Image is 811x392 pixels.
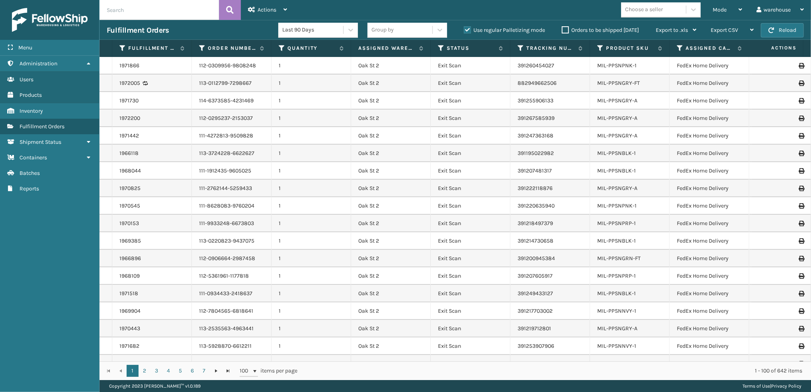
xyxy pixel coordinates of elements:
[12,8,88,32] img: logo
[431,215,510,232] td: Exit Scan
[606,45,654,52] label: Product SKU
[20,92,42,98] span: Products
[119,325,140,333] a: 1970443
[119,97,139,105] a: 1971730
[799,168,803,174] i: Print Label
[799,343,803,349] i: Print Label
[799,186,803,191] i: Print Label
[272,127,351,145] td: 1
[119,62,139,70] a: 1971866
[597,220,636,227] a: MIL-PPSNPRP-1
[431,127,510,145] td: Exit Scan
[431,355,510,372] td: Exit Scan
[431,92,510,110] td: Exit Scan
[743,383,770,389] a: Terms of Use
[272,232,351,250] td: 1
[162,365,174,377] a: 4
[20,108,43,114] span: Inventory
[351,110,431,127] td: Oak St 2
[518,167,552,174] a: 391207481317
[431,74,510,92] td: Exit Scan
[597,62,637,69] a: MIL-PPSNPNK-1
[518,202,555,209] a: 391220635940
[287,45,336,52] label: Quantity
[597,343,636,349] a: MIL-PPSNNVY-1
[240,367,252,375] span: 100
[351,162,431,180] td: Oak St 2
[597,325,637,332] a: MIL-PPSNGRY-A
[210,365,222,377] a: Go to the next page
[597,167,636,174] a: MIL-PPSNBLK-1
[597,202,637,209] a: MIL-PPSNPNK-1
[431,197,510,215] td: Exit Scan
[518,325,551,332] a: 391219712801
[431,57,510,74] td: Exit Scan
[431,320,510,337] td: Exit Scan
[272,355,351,372] td: 1
[686,45,734,52] label: Assigned Carrier Service
[107,25,169,35] h3: Fulfillment Orders
[518,308,553,314] a: 391217703002
[351,74,431,92] td: Oak St 2
[431,267,510,285] td: Exit Scan
[119,167,141,175] a: 1968044
[192,320,272,337] td: 113-2535563-4963441
[597,290,636,297] a: MIL-PPSNBLK-1
[371,26,394,34] div: Group by
[670,337,749,355] td: FedEx Home Delivery
[192,162,272,180] td: 111-1912435-9605025
[670,302,749,320] td: FedEx Home Delivery
[20,60,57,67] span: Administration
[20,139,61,145] span: Shipment Status
[799,116,803,121] i: Print Label
[282,26,344,34] div: Last 90 Days
[192,110,272,127] td: 112-0295237-2153037
[799,203,803,209] i: Print Label
[192,250,272,267] td: 112-0906664-2987458
[656,27,688,33] span: Export to .xls
[799,98,803,104] i: Print Label
[799,291,803,296] i: Print Label
[272,57,351,74] td: 1
[670,110,749,127] td: FedEx Home Delivery
[670,145,749,162] td: FedEx Home Delivery
[272,180,351,197] td: 1
[192,145,272,162] td: 113-3724228-6622627
[799,80,803,86] i: Print Label
[447,45,495,52] label: Status
[518,97,553,104] a: 391255906133
[518,115,555,122] a: 391267585939
[351,127,431,145] td: Oak St 2
[119,360,139,368] a: 1971543
[597,185,637,192] a: MIL-PPSNGRY-A
[670,57,749,74] td: FedEx Home Delivery
[119,307,141,315] a: 1969904
[518,185,553,192] a: 391222118876
[186,365,198,377] a: 6
[119,149,139,157] a: 1966118
[139,365,150,377] a: 2
[192,285,272,302] td: 111-0934433-2418637
[208,45,256,52] label: Order Number
[192,267,272,285] td: 112-5361961-1177818
[351,215,431,232] td: Oak St 2
[799,133,803,139] i: Print Label
[670,127,749,145] td: FedEx Home Delivery
[127,365,139,377] a: 1
[711,27,738,33] span: Export CSV
[670,267,749,285] td: FedEx Home Delivery
[799,63,803,69] i: Print Label
[799,238,803,244] i: Print Label
[597,80,640,86] a: MIL-PPSNGRY-FT
[351,232,431,250] td: Oak St 2
[431,162,510,180] td: Exit Scan
[625,6,663,14] div: Choose a seller
[518,237,553,244] a: 391214730658
[192,92,272,110] td: 114-6373585-4231469
[119,342,139,350] a: 1971682
[20,170,40,176] span: Batches
[799,326,803,331] i: Print Label
[799,273,803,279] i: Print Label
[670,285,749,302] td: FedEx Home Delivery
[272,302,351,320] td: 1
